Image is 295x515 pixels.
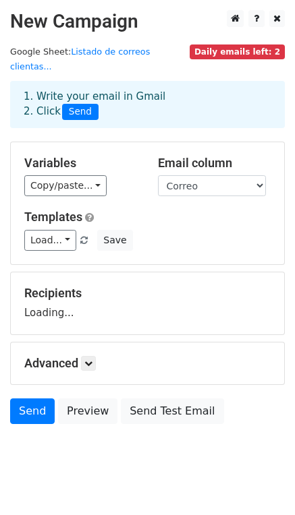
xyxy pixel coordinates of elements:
h5: Variables [24,156,138,171]
a: Copy/paste... [24,175,107,196]
h2: New Campaign [10,10,285,33]
div: 1. Write your email in Gmail 2. Click [14,89,281,120]
small: Google Sheet: [10,47,150,72]
a: Listado de correos clientas... [10,47,150,72]
a: Send [10,398,55,424]
a: Daily emails left: 2 [190,47,285,57]
a: Load... [24,230,76,251]
a: Send Test Email [121,398,223,424]
a: Preview [58,398,117,424]
span: Daily emails left: 2 [190,44,285,59]
div: Loading... [24,286,271,321]
a: Templates [24,210,82,224]
span: Send [62,104,99,120]
h5: Advanced [24,356,271,371]
h5: Email column [158,156,271,171]
button: Save [97,230,132,251]
h5: Recipients [24,286,271,301]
